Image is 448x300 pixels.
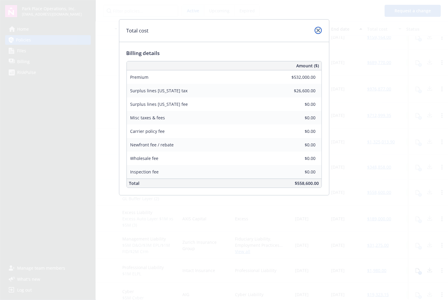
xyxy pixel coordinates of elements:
span: Carrier policy fee [130,128,165,134]
input: 0.00 [280,113,319,122]
input: 0.00 [280,154,319,163]
input: 0.00 [280,86,319,95]
span: Billing details [126,50,160,57]
span: Misc taxes & fees [130,115,165,121]
input: 0.00 [280,72,319,81]
span: Surplus lines [US_STATE] tax [130,88,188,93]
a: close [315,27,322,34]
input: 0.00 [280,140,319,149]
input: 0.00 [280,99,319,109]
h1: Total cost [126,27,149,35]
input: 0.00 [280,127,319,136]
span: $558,600.00 [295,180,319,186]
span: Newfront fee / rebate [130,142,174,148]
span: Total [129,180,140,186]
span: Premium [130,74,149,80]
span: Amount ($) [297,63,319,69]
span: Wholesale fee [130,155,159,161]
span: Surplus lines [US_STATE] fee [130,101,188,107]
span: Inspection fee [130,169,159,175]
input: 0.00 [280,167,319,176]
